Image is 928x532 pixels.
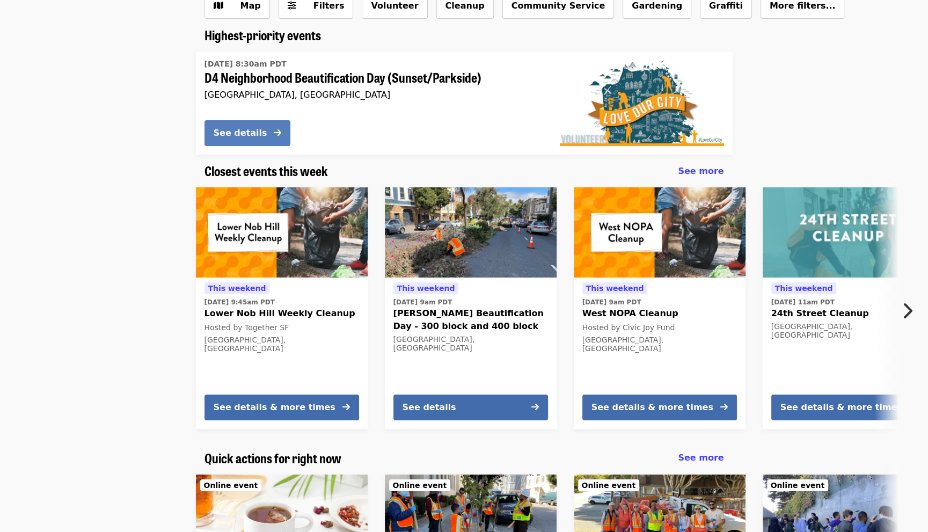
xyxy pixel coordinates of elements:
[780,401,902,414] div: See details & more times
[560,60,724,146] img: D4 Neighborhood Beautification Day (Sunset/Parkside) organized by SF Public Works
[204,90,543,100] div: [GEOGRAPHIC_DATA], [GEOGRAPHIC_DATA]
[393,307,548,333] span: [PERSON_NAME] Beautification Day - 300 block and 400 block
[771,481,825,490] span: Online event
[208,284,266,293] span: This weekend
[770,1,836,11] span: More filters...
[204,59,287,70] time: [DATE] 8:30am PDT
[531,402,539,412] i: arrow-right icon
[393,335,548,353] div: [GEOGRAPHIC_DATA], [GEOGRAPHIC_DATA]
[288,1,296,11] i: sliders-h icon
[582,307,737,320] span: West NOPA Cleanup
[342,402,350,412] i: arrow-right icon
[385,187,557,278] img: Guerrero Beautification Day - 300 block and 400 block organized by SF Public Works
[214,127,267,140] div: See details
[204,163,328,179] a: Closest events this week
[214,1,223,11] i: map icon
[385,187,557,429] a: See details for "Guerrero Beautification Day - 300 block and 400 block"
[204,307,359,320] span: Lower Nob Hill Weekly Cleanup
[204,395,359,420] button: See details & more times
[204,161,328,180] span: Closest events this week
[771,297,835,307] time: [DATE] 11am PDT
[771,395,926,420] button: See details & more times
[902,301,912,321] i: chevron-right icon
[893,296,928,326] button: Next item
[678,451,724,464] a: See more
[240,1,261,11] span: Map
[196,52,733,155] a: See details for "D4 Neighborhood Beautification Day (Sunset/Parkside)"
[582,481,636,490] span: Online event
[204,323,289,332] span: Hosted by Together SF
[591,401,713,414] div: See details & more times
[775,284,833,293] span: This weekend
[678,166,724,176] span: See more
[397,284,455,293] span: This weekend
[393,297,452,307] time: [DATE] 9am PDT
[582,336,737,354] div: [GEOGRAPHIC_DATA], [GEOGRAPHIC_DATA]
[771,322,926,340] div: [GEOGRAPHIC_DATA], [GEOGRAPHIC_DATA]
[274,128,281,138] i: arrow-right icon
[720,402,728,412] i: arrow-right icon
[403,401,456,414] div: See details
[214,401,335,414] div: See details & more times
[313,1,345,11] span: Filters
[196,187,368,278] img: Lower Nob Hill Weekly Cleanup organized by Together SF
[393,481,447,490] span: Online event
[582,323,675,332] span: Hosted by Civic Joy Fund
[204,481,258,490] span: Online event
[204,297,275,307] time: [DATE] 9:45am PDT
[582,395,737,420] button: See details & more times
[574,187,746,429] a: See details for "West NOPA Cleanup"
[196,450,733,466] div: Quick actions for right now
[204,25,321,44] span: Highest-priority events
[204,120,290,146] button: See details
[204,450,341,466] a: Quick actions for right now
[393,395,548,420] button: See details
[771,307,926,320] span: 24th Street Cleanup
[678,165,724,178] a: See more
[586,284,644,293] span: This weekend
[574,187,746,278] img: West NOPA Cleanup organized by Civic Joy Fund
[204,336,359,354] div: [GEOGRAPHIC_DATA], [GEOGRAPHIC_DATA]
[196,187,368,429] a: See details for "Lower Nob Hill Weekly Cleanup"
[204,448,341,467] span: Quick actions for right now
[678,453,724,463] span: See more
[196,163,733,179] div: Closest events this week
[582,297,641,307] time: [DATE] 9am PDT
[204,70,543,85] span: D4 Neighborhood Beautification Day (Sunset/Parkside)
